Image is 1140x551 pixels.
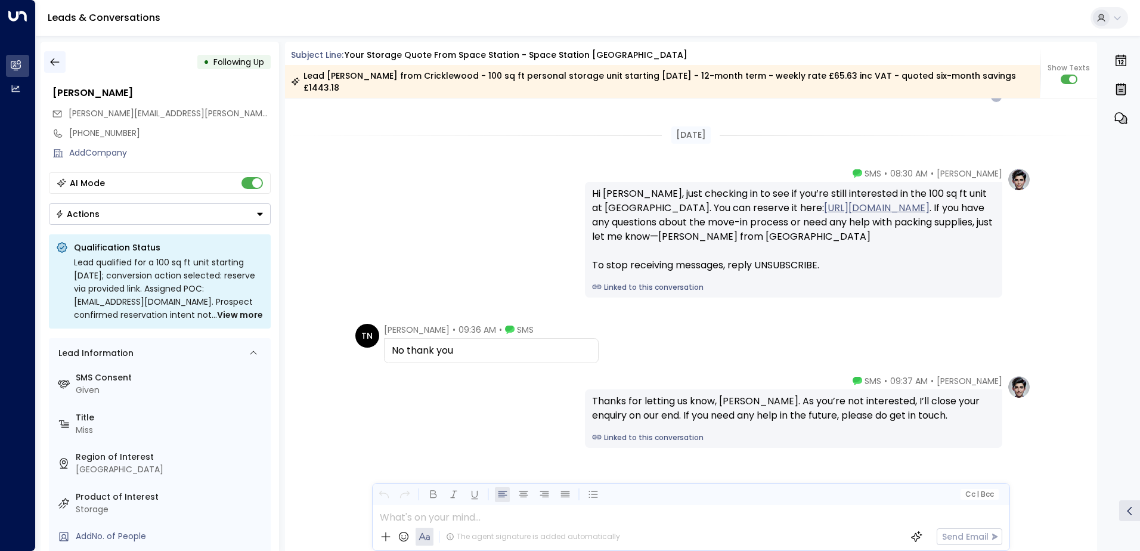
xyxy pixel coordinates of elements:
[74,242,264,253] p: Qualification Status
[52,86,271,100] div: [PERSON_NAME]
[931,375,934,387] span: •
[76,463,266,476] div: [GEOGRAPHIC_DATA]
[592,394,995,423] div: Thanks for letting us know, [PERSON_NAME]. As you’re not interested, I’ll close your enquiry on o...
[865,168,881,179] span: SMS
[1007,168,1031,191] img: profile-logo.png
[69,107,337,119] span: [PERSON_NAME][EMAIL_ADDRESS][PERSON_NAME][DOMAIN_NAME]
[960,489,998,500] button: Cc|Bcc
[76,384,266,397] div: Given
[965,490,993,499] span: Cc Bcc
[76,503,266,516] div: Storage
[76,530,266,543] div: AddNo. of People
[392,343,591,358] div: No thank you
[884,375,887,387] span: •
[69,147,271,159] div: AddCompany
[74,256,264,321] div: Lead qualified for a 100 sq ft unit starting [DATE]; conversion action selected: reserve via prov...
[291,49,343,61] span: Subject Line:
[592,282,995,293] a: Linked to this conversation
[1048,63,1090,73] span: Show Texts
[70,177,105,189] div: AI Mode
[217,308,263,321] span: View more
[49,203,271,225] button: Actions
[76,451,266,463] label: Region of Interest
[865,375,881,387] span: SMS
[213,56,264,68] span: Following Up
[54,347,134,360] div: Lead Information
[76,411,266,424] label: Title
[49,203,271,225] div: Button group with a nested menu
[453,324,456,336] span: •
[355,324,379,348] div: TN
[937,375,1002,387] span: [PERSON_NAME]
[499,324,502,336] span: •
[69,107,271,120] span: theodora.nathan@yahoo.com
[203,51,209,73] div: •
[890,168,928,179] span: 08:30 AM
[69,127,271,140] div: [PHONE_NUMBER]
[291,70,1033,94] div: Lead [PERSON_NAME] from Cricklewood - 100 sq ft personal storage unit starting [DATE] - 12-month ...
[931,168,934,179] span: •
[671,126,711,144] div: [DATE]
[937,168,1002,179] span: [PERSON_NAME]
[55,209,100,219] div: Actions
[384,324,450,336] span: [PERSON_NAME]
[345,49,687,61] div: Your storage quote from Space Station - Space Station [GEOGRAPHIC_DATA]
[592,187,995,273] div: Hi [PERSON_NAME], just checking in to see if you’re still interested in the 100 sq ft unit at [GE...
[446,531,620,542] div: The agent signature is added automatically
[397,487,412,502] button: Redo
[1007,375,1031,399] img: profile-logo.png
[592,432,995,443] a: Linked to this conversation
[517,324,534,336] span: SMS
[76,491,266,503] label: Product of Interest
[459,324,496,336] span: 09:36 AM
[884,168,887,179] span: •
[977,490,979,499] span: |
[76,372,266,384] label: SMS Consent
[824,201,930,215] a: [URL][DOMAIN_NAME]
[76,424,266,437] div: Miss
[890,375,928,387] span: 09:37 AM
[376,487,391,502] button: Undo
[48,11,160,24] a: Leads & Conversations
